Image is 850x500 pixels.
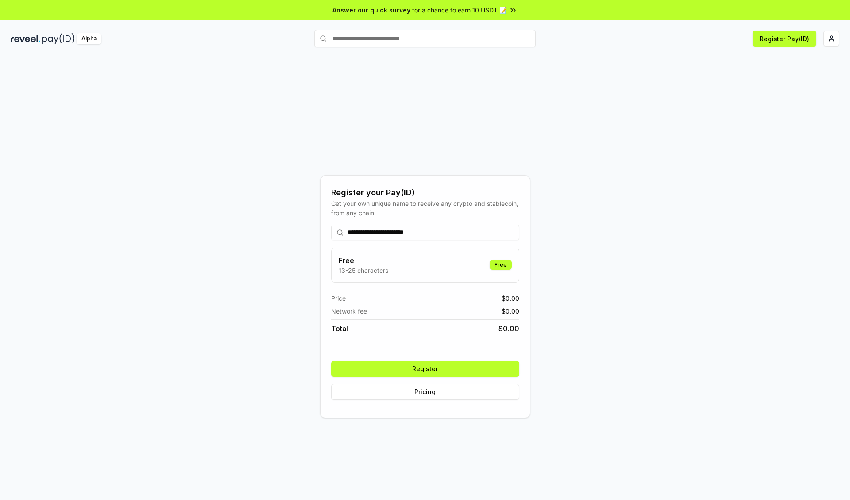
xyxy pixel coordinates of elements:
[11,33,40,44] img: reveel_dark
[502,306,519,316] span: $ 0.00
[42,33,75,44] img: pay_id
[502,294,519,303] span: $ 0.00
[331,199,519,217] div: Get your own unique name to receive any crypto and stablecoin, from any chain
[412,5,507,15] span: for a chance to earn 10 USDT 📝
[77,33,101,44] div: Alpha
[332,5,410,15] span: Answer our quick survey
[331,361,519,377] button: Register
[339,255,388,266] h3: Free
[498,323,519,334] span: $ 0.00
[331,384,519,400] button: Pricing
[753,31,816,47] button: Register Pay(ID)
[331,294,346,303] span: Price
[331,186,519,199] div: Register your Pay(ID)
[331,323,348,334] span: Total
[331,306,367,316] span: Network fee
[490,260,512,270] div: Free
[339,266,388,275] p: 13-25 characters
